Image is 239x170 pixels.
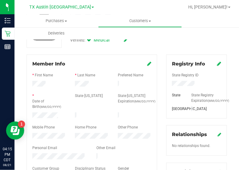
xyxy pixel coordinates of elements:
inline-svg: Reports [5,44,11,50]
span: Deliveries [40,31,73,36]
span: (MM/DD/YYYY) [134,100,156,103]
label: State Registry ID [172,72,199,78]
a: Customers [98,15,182,27]
label: State [US_STATE] [75,93,103,98]
label: State [US_STATE] Expiration [118,93,151,104]
a: Purchases [15,15,98,27]
label: Other Phone [118,125,138,130]
p: 04:15 PM CDT [3,146,12,163]
p: 08/21 [3,163,12,167]
div: [GEOGRAPHIC_DATA] [167,106,187,112]
label: First Name [35,72,53,78]
span: TX Austin [GEOGRAPHIC_DATA] [29,5,91,10]
label: Last Name [77,72,95,78]
span: (MM/DD/YYYY) [40,105,61,108]
label: No relationships found. [172,143,210,148]
iframe: Resource center unread badge [18,121,25,128]
span: Purchases [15,18,98,24]
span: Medical [94,37,118,44]
label: Home Phone [75,125,96,130]
span: Registry Info [172,61,205,67]
label: Preferred Name [118,72,144,78]
div: Verified: [70,37,128,44]
span: Relationships [172,132,207,137]
label: Other Email [96,145,115,151]
label: Personal Email [32,145,57,151]
inline-svg: Retail [5,31,11,37]
span: Member Info [32,61,65,67]
span: (MM/DD/YYYY) [208,99,229,102]
div: State [167,92,187,98]
label: Mobile Phone [32,125,55,130]
a: Deliveries [15,27,98,40]
inline-svg: Inventory [5,18,11,24]
label: State Registry Expiration [191,92,221,103]
span: Customers [99,18,182,24]
span: Hi, [PERSON_NAME]! [188,5,228,9]
label: Date of Birth [32,98,66,109]
iframe: Resource center [6,122,24,140]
